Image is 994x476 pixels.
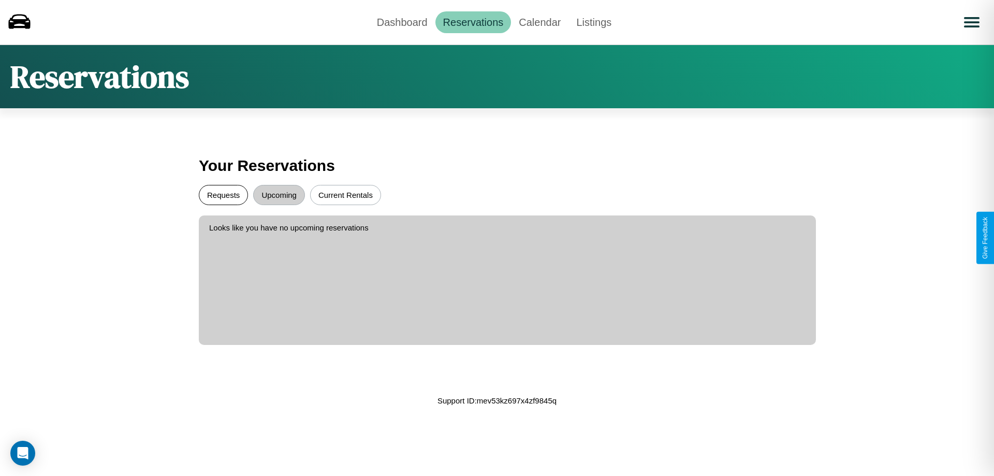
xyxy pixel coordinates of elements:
h3: Your Reservations [199,152,795,180]
button: Current Rentals [310,185,381,205]
a: Listings [568,11,619,33]
a: Reservations [435,11,511,33]
a: Calendar [511,11,568,33]
button: Upcoming [253,185,305,205]
div: Open Intercom Messenger [10,441,35,466]
button: Requests [199,185,248,205]
button: Open menu [957,8,986,37]
p: Looks like you have no upcoming reservations [209,221,806,235]
a: Dashboard [369,11,435,33]
h1: Reservations [10,55,189,98]
p: Support ID: mev53kz697x4zf9845q [437,394,557,408]
div: Give Feedback [982,217,989,259]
